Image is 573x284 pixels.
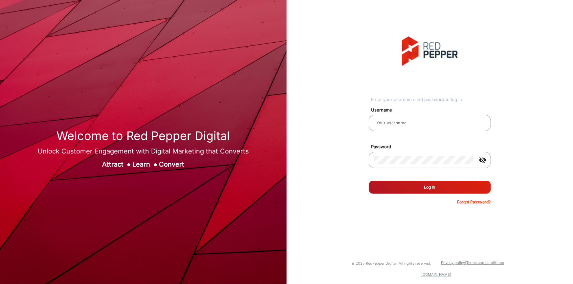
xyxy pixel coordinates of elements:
span: ● [153,160,157,168]
a: Privacy policy [441,260,465,265]
div: Attract Learn Convert [38,159,249,169]
a: Terms and conditions [467,260,504,265]
button: Log In [369,181,491,194]
a: | [465,260,467,265]
div: Enter your username and password to log in [371,96,491,103]
p: Forgot Password? [457,199,491,205]
mat-label: Password [366,144,498,150]
h1: Welcome to Red Pepper Digital [38,129,249,143]
small: © 2025 RedPepper Digital. All rights reserved. [352,261,431,266]
a: [DOMAIN_NAME] [421,272,451,277]
mat-label: Username [366,107,498,113]
input: Your username [374,119,486,127]
span: ● [127,160,131,168]
div: Unlock Customer Engagement with Digital Marketing that Converts [38,146,249,156]
mat-icon: visibility_off [475,156,491,164]
img: vmg-logo [402,36,458,66]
